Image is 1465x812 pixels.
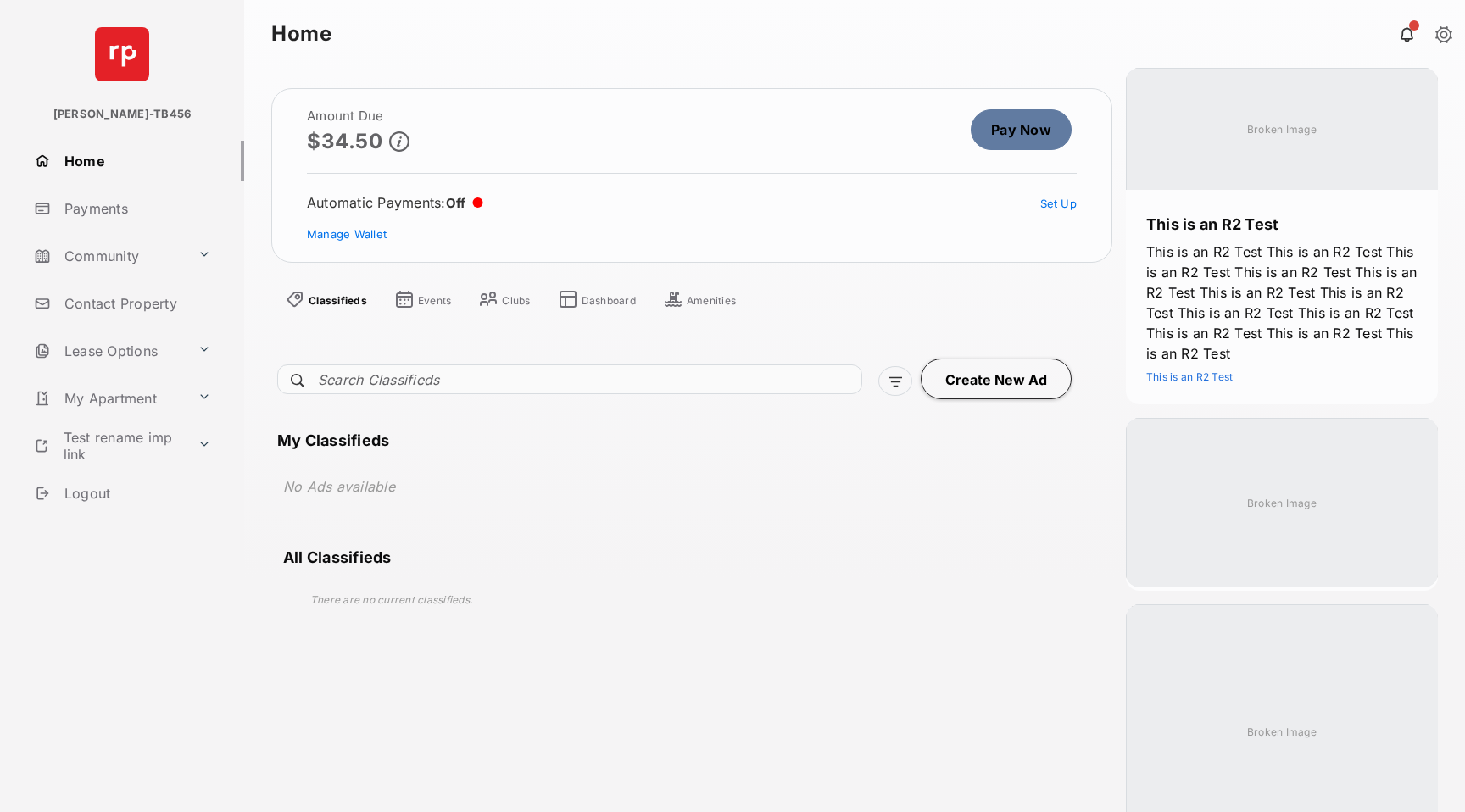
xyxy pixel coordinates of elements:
h2: Amount Due [307,109,409,123]
a: My Apartment [27,378,191,419]
div: Automatic Payments : [307,194,483,211]
strong: Home [271,24,331,44]
a: Community [27,236,191,276]
a: Contact Property [27,283,244,324]
div: This is an R2 Test [1146,214,1418,235]
p: $34.50 [307,130,382,153]
div: This is an R2 Test This is an R2 Test This is an R2 Test This is an R2 Test This is an R2 Test Th... [1146,242,1418,364]
div: Classifieds [309,294,367,308]
div: My Classifieds [277,431,1091,449]
div: Clubs [502,294,530,308]
a: Home [27,141,244,181]
a: Dashboard [558,289,636,313]
a: Payments [27,188,244,229]
div: Amenities [687,294,736,308]
a: Lease Options [27,331,191,371]
a: Logout [27,473,244,514]
a: Test rename imp link [27,425,191,466]
img: 6801546b148662.14996825677.jpg [1126,68,1438,190]
img: 680154b46b1208.25018452846.jpg [1126,418,1438,587]
a: Classifieds [285,289,367,313]
div: There are no current classifieds. [283,580,1100,620]
button: Create New Ad [921,359,1072,399]
a: Clubs [478,289,530,313]
p: No Ads available [283,476,395,497]
a: This is an R2 Test [1146,370,1233,383]
a: Set Up [1040,197,1078,210]
div: All Classifieds [283,548,1100,566]
p: [PERSON_NAME]-TB456 [53,106,192,123]
a: Events [394,289,452,313]
img: svg+xml;base64,PHN2ZyB4bWxucz0iaHR0cDovL3d3dy53My5vcmcvMjAwMC9zdmciIHdpZHRoPSI2NCIgaGVpZ2h0PSI2NC... [95,27,149,81]
label: Search Classifieds [318,371,439,388]
span: Off [446,195,466,211]
a: Manage Wallet [307,227,387,241]
a: Amenities [663,289,736,313]
div: Events [418,294,452,308]
div: Dashboard [582,294,636,308]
